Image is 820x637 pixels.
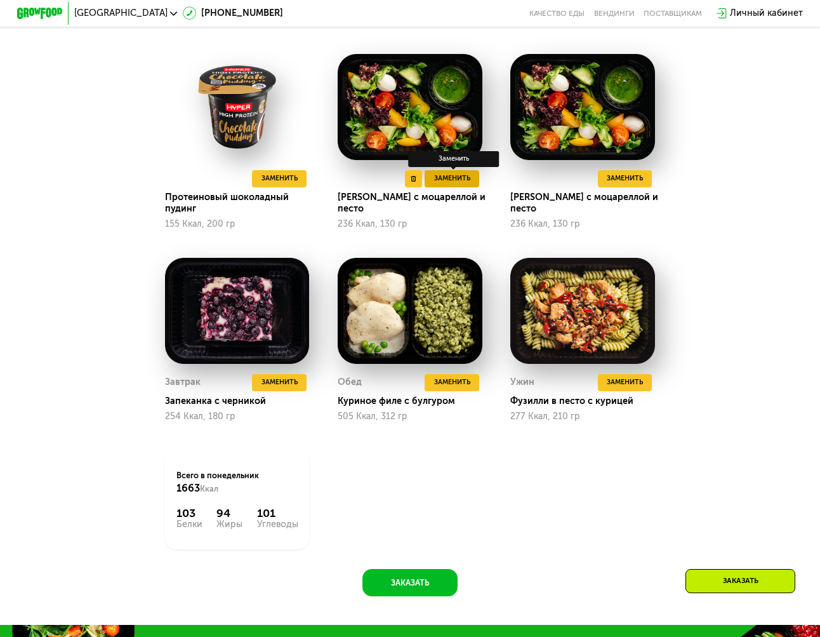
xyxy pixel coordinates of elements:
[261,173,298,184] span: Заменить
[425,170,479,187] button: Заменить
[261,377,298,388] span: Заменить
[183,6,283,20] a: [PHONE_NUMBER]
[425,374,479,391] button: Заменить
[338,396,491,407] div: Куриное филе с булгуром
[176,470,298,495] div: Всего в понедельник
[510,412,654,422] div: 277 Ккал, 210 гр
[598,374,652,391] button: Заменить
[176,482,200,494] span: 1663
[252,374,307,391] button: Заменить
[730,6,803,20] div: Личный кабинет
[216,507,242,521] div: 94
[510,374,534,391] div: Ужин
[338,412,482,422] div: 505 Ккал, 312 гр
[257,507,298,521] div: 101
[165,412,309,422] div: 254 Ккал, 180 гр
[594,9,635,18] a: Вендинги
[165,219,309,229] div: 155 Ккал, 200 гр
[176,507,202,521] div: 103
[252,170,307,187] button: Заменить
[165,374,201,391] div: Завтрак
[434,173,470,184] span: Заменить
[510,219,654,229] div: 236 Ккал, 130 гр
[165,396,319,407] div: Запеканка с черникой
[74,9,168,18] span: [GEOGRAPHIC_DATA]
[165,192,319,215] div: Протеиновый шоколадный пудинг
[176,520,202,529] div: Белки
[338,374,362,391] div: Обед
[510,192,664,215] div: [PERSON_NAME] с моцареллой и песто
[408,151,499,167] div: Заменить
[598,170,652,187] button: Заменить
[434,377,470,388] span: Заменить
[216,520,242,529] div: Жиры
[338,219,482,229] div: 236 Ккал, 130 гр
[685,569,795,593] div: Заказать
[644,9,702,18] div: поставщикам
[529,9,585,18] a: Качество еды
[338,192,491,215] div: [PERSON_NAME] с моцареллой и песто
[607,377,643,388] span: Заменить
[607,173,643,184] span: Заменить
[362,569,457,596] button: Заказать
[200,484,218,493] span: Ккал
[257,520,298,529] div: Углеводы
[510,396,664,407] div: Фузилли в песто с курицей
